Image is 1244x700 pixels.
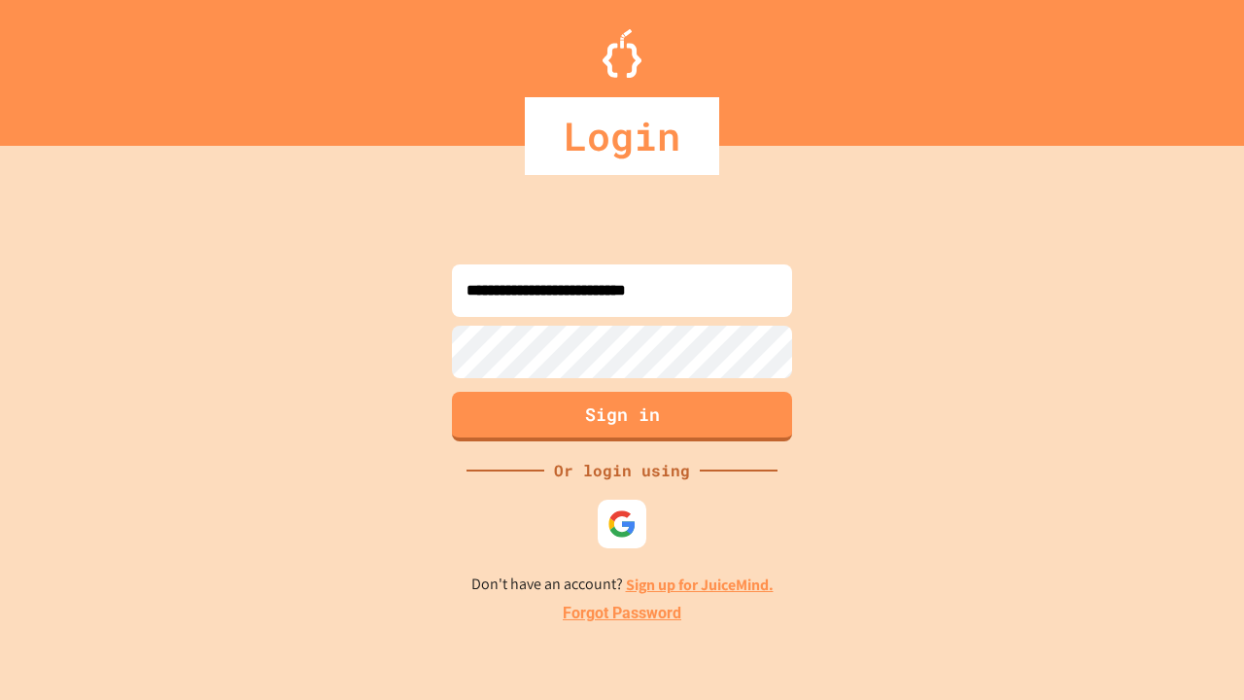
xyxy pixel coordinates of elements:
button: Sign in [452,392,792,441]
p: Don't have an account? [471,573,774,597]
a: Forgot Password [563,602,681,625]
a: Sign up for JuiceMind. [626,575,774,595]
img: Logo.svg [603,29,641,78]
div: Login [525,97,719,175]
div: Or login using [544,459,700,482]
img: google-icon.svg [607,509,637,539]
